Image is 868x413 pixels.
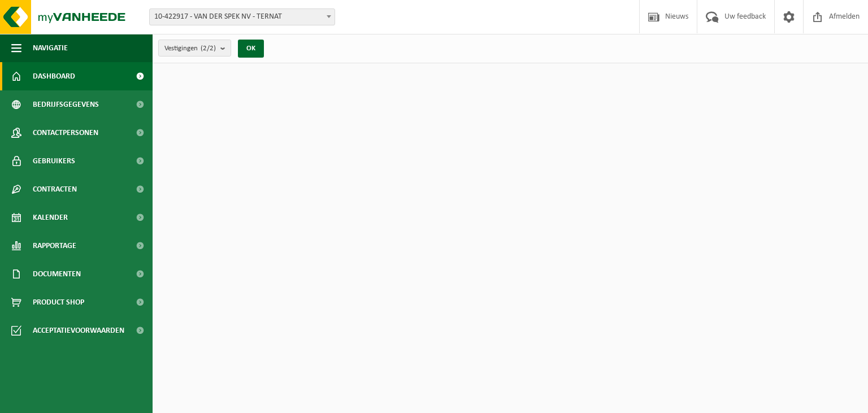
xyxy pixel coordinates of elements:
span: Navigatie [33,34,68,62]
button: OK [238,40,264,58]
span: Contracten [33,175,77,203]
span: Rapportage [33,232,76,260]
span: Dashboard [33,62,75,90]
span: Documenten [33,260,81,288]
span: Bedrijfsgegevens [33,90,99,119]
span: Contactpersonen [33,119,98,147]
span: Kalender [33,203,68,232]
count: (2/2) [201,45,216,52]
span: 10-422917 - VAN DER SPEK NV - TERNAT [150,9,335,25]
button: Vestigingen(2/2) [158,40,231,56]
span: Product Shop [33,288,84,316]
span: 10-422917 - VAN DER SPEK NV - TERNAT [149,8,335,25]
span: Vestigingen [164,40,216,57]
iframe: chat widget [6,388,189,413]
span: Gebruikers [33,147,75,175]
span: Acceptatievoorwaarden [33,316,124,345]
